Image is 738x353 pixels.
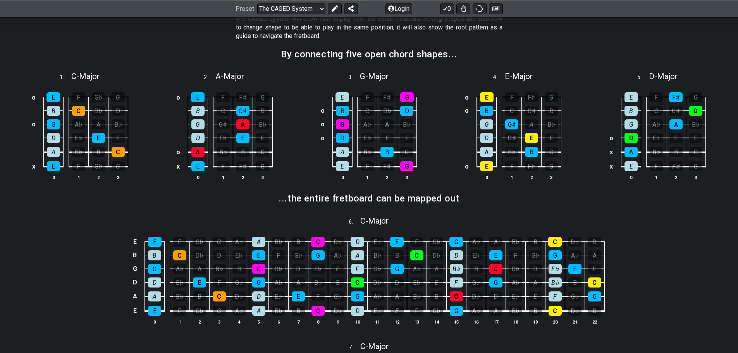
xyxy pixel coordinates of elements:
div: D [529,264,542,274]
div: B♭ [361,147,374,157]
td: o [29,117,38,131]
div: B [92,147,105,157]
div: G♭ [371,264,384,274]
div: G [256,92,269,102]
div: F [509,250,522,260]
div: A [252,237,265,247]
span: 1 . [60,73,71,82]
div: E [480,161,493,171]
div: F♯ [525,161,538,171]
div: C [450,291,463,301]
div: F [311,291,325,301]
div: B♭ [545,119,558,129]
div: G [588,291,601,301]
th: 3 [686,173,705,181]
th: 1 [213,173,233,181]
div: A♭ [72,119,85,129]
div: A♭ [361,119,374,129]
div: E♭ [470,250,483,260]
div: C♯ [525,106,538,116]
div: A♭ [509,277,522,288]
div: G [256,161,269,171]
span: D - Major [649,72,678,81]
th: 2 [233,173,253,181]
div: G♭ [193,237,206,247]
div: F [217,161,230,171]
th: 3 [108,173,128,181]
div: B [47,106,60,116]
div: G [252,277,265,288]
div: B♭ [509,237,522,247]
div: A [588,250,601,260]
p: The CAGED system will show how to play over the entire fretboard moving shapes and also how to ch... [236,14,502,40]
td: o [318,104,327,117]
div: C [545,147,558,157]
th: 2 [88,173,108,181]
div: D [213,250,226,260]
td: o [462,104,471,117]
div: C [505,106,518,116]
div: D♭ [470,291,483,301]
div: E♭ [361,133,374,143]
div: A♭ [410,264,423,274]
div: G♭ [529,250,542,260]
div: B [669,147,683,157]
div: F [689,133,702,143]
select: Preset [257,3,325,14]
div: F [256,133,269,143]
div: D [545,106,558,116]
td: o [607,131,616,145]
th: 0 [43,173,63,181]
div: A [430,264,443,274]
div: C♯ [669,106,683,116]
div: B♭ [72,147,85,157]
div: F [361,161,374,171]
div: B♭ [549,277,562,288]
div: E♭ [173,277,186,288]
div: B♭ [505,147,518,157]
div: G♭ [92,161,105,171]
div: F [213,277,226,288]
div: E♭ [549,264,562,274]
button: Edit Preset [328,3,342,14]
div: E [252,250,265,260]
div: C [689,147,702,157]
span: 6 . [349,218,360,226]
th: 1 [358,173,377,181]
div: G [449,237,463,247]
div: E [47,161,60,171]
div: D [400,106,413,116]
div: B♭ [112,119,125,129]
div: A [148,291,161,301]
td: A [130,289,139,304]
div: G [545,92,558,102]
div: D♭ [371,277,384,288]
div: A♭ [272,277,285,288]
th: 0 [332,173,352,181]
div: B♭ [410,291,423,301]
div: E [292,291,305,301]
div: E♭ [272,291,285,301]
div: E [624,161,638,171]
div: C♯ [236,106,249,116]
div: D♯ [505,133,518,143]
th: 1 [646,173,666,181]
div: E [336,161,349,171]
div: E♭ [509,291,522,301]
div: B♭ [217,147,230,157]
div: F [72,161,85,171]
div: C [351,277,364,288]
div: B [624,106,638,116]
div: B [480,106,493,116]
div: C [252,264,265,274]
div: A [336,147,349,157]
th: 0 [621,173,641,181]
h2: ...the entire fretboard can be mapped out [279,194,459,203]
div: A [624,147,638,157]
div: C [112,147,125,157]
div: F [505,161,518,171]
div: C [256,147,269,157]
div: E [430,277,443,288]
span: Preset [236,5,254,12]
div: G♭ [91,92,105,102]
